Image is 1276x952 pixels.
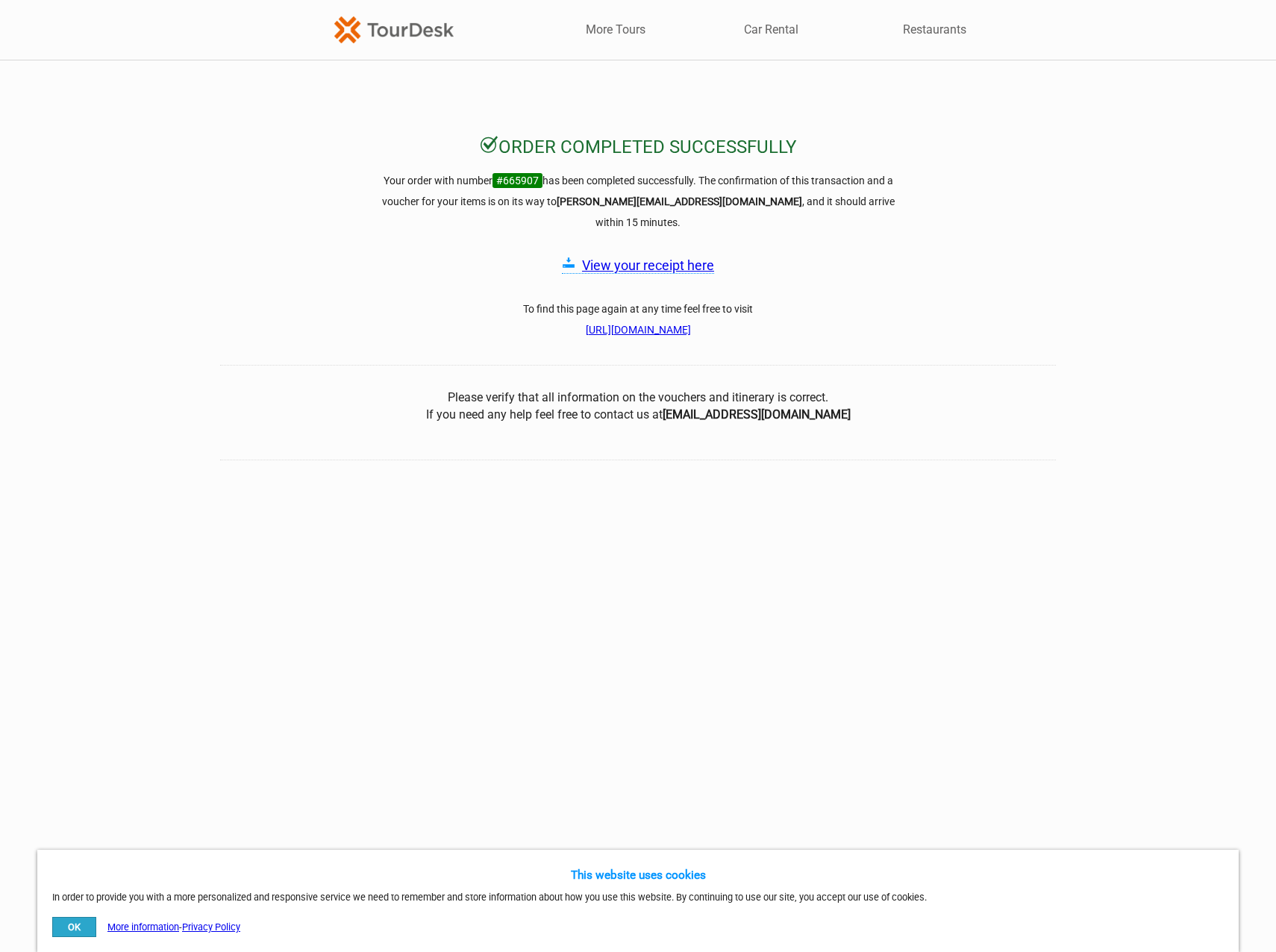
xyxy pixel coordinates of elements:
div: - [52,917,240,937]
h3: Your order with number has been completed successfully. The confirmation of this transaction and ... [369,170,907,233]
b: [EMAIL_ADDRESS][DOMAIN_NAME] [663,407,851,422]
strong: [PERSON_NAME][EMAIL_ADDRESS][DOMAIN_NAME] [557,195,802,207]
button: OK [52,917,96,937]
span: #665907 [492,173,542,188]
a: View your receipt here [582,257,714,273]
div: In order to provide you with a more personalized and responsive service we need to remember and s... [37,850,1239,952]
a: Restaurants [903,22,966,38]
a: Car Rental [744,22,798,38]
img: TourDesk-logo-td-orange-v1.png [334,16,454,43]
a: Privacy Policy [182,921,240,933]
a: [URL][DOMAIN_NAME] [586,324,691,336]
center: Please verify that all information on the vouchers and itinerary is correct. If you need any help... [220,389,1056,423]
h3: To find this page again at any time feel free to visit [369,298,907,340]
a: More Tours [586,22,645,38]
a: More information [107,921,179,933]
h5: This website uses cookies [369,865,907,886]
